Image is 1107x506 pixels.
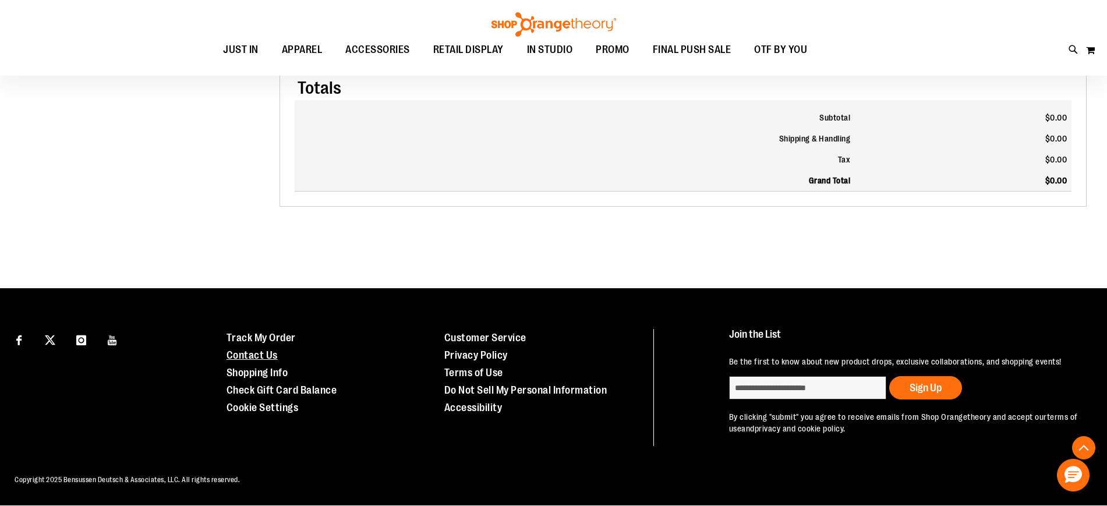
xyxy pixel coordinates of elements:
[295,149,855,170] th: Tax
[295,100,855,128] th: Subtotal
[584,37,641,63] a: PROMO
[422,37,515,63] a: RETAIL DISPLAY
[515,37,585,63] a: IN STUDIO
[444,332,526,344] a: Customer Service
[596,37,629,63] span: PROMO
[1045,113,1067,122] span: $0.00
[527,37,573,63] span: IN STUDIO
[754,37,807,63] span: OTF BY YOU
[729,376,886,399] input: enter email
[211,37,270,63] a: JUST IN
[298,78,341,98] span: Totals
[102,329,123,349] a: Visit our Youtube page
[9,329,29,349] a: Visit our Facebook page
[433,37,504,63] span: RETAIL DISPLAY
[40,329,61,349] a: Visit our X page
[729,329,1081,351] h4: Join the List
[223,37,259,63] span: JUST IN
[1057,459,1090,491] button: Hello, have a question? Let’s chat.
[1045,176,1067,185] span: $0.00
[444,384,607,396] a: Do Not Sell My Personal Information
[653,37,731,63] span: FINAL PUSH SALE
[910,382,942,394] span: Sign Up
[809,176,851,185] strong: Grand Total
[227,349,278,361] a: Contact Us
[1045,155,1067,164] span: $0.00
[295,128,855,149] th: Shipping & Handling
[71,329,91,349] a: Visit our Instagram page
[755,424,846,433] a: privacy and cookie policy.
[227,384,337,396] a: Check Gift Card Balance
[729,356,1081,367] p: Be the first to know about new product drops, exclusive collaborations, and shopping events!
[641,37,743,63] a: FINAL PUSH SALE
[444,367,503,378] a: Terms of Use
[729,411,1081,434] p: By clicking "submit" you agree to receive emails from Shop Orangetheory and accept our and
[227,367,288,378] a: Shopping Info
[444,349,508,361] a: Privacy Policy
[889,376,962,399] button: Sign Up
[227,402,299,413] a: Cookie Settings
[227,332,296,344] a: Track My Order
[444,402,503,413] a: Accessibility
[1045,134,1067,143] span: $0.00
[270,37,334,63] a: APPAREL
[742,37,819,63] a: OTF BY YOU
[334,37,422,63] a: ACCESSORIES
[1072,436,1095,459] button: Back To Top
[490,12,618,37] img: Shop Orangetheory
[282,37,323,63] span: APPAREL
[345,37,410,63] span: ACCESSORIES
[45,335,55,345] img: Twitter
[15,476,240,484] span: Copyright 2025 Bensussen Deutsch & Associates, LLC. All rights reserved.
